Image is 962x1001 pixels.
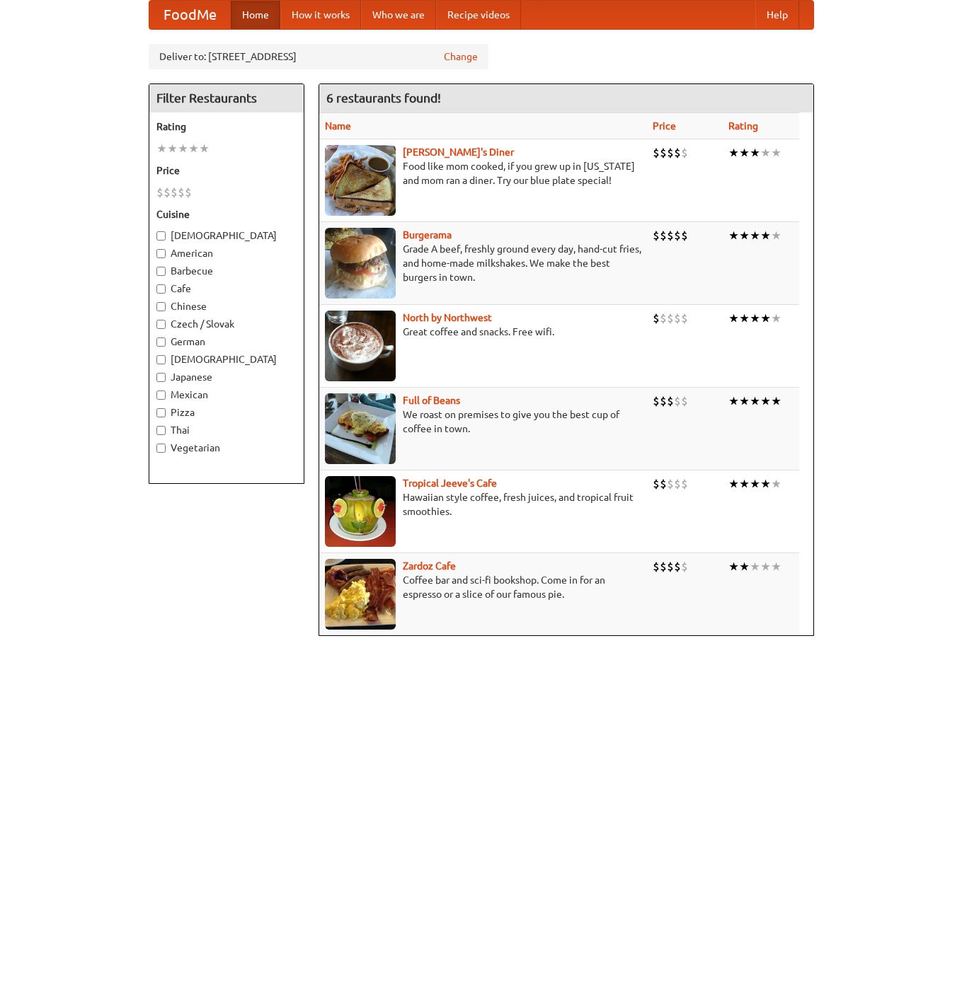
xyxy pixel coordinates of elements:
[653,311,660,326] li: $
[325,228,396,299] img: burgerama.jpg
[660,559,667,574] li: $
[771,145,781,161] li: ★
[667,476,674,492] li: $
[325,311,396,381] img: north.jpg
[156,246,297,260] label: American
[653,393,660,409] li: $
[403,478,497,489] a: Tropical Jeeve's Cafe
[156,335,297,349] label: German
[403,146,514,158] a: [PERSON_NAME]'s Diner
[771,228,781,243] li: ★
[681,228,688,243] li: $
[403,229,452,241] a: Burgerama
[739,311,750,326] li: ★
[156,355,166,364] input: [DEMOGRAPHIC_DATA]
[760,559,771,574] li: ★
[156,264,297,278] label: Barbecue
[156,352,297,366] label: [DEMOGRAPHIC_DATA]
[660,228,667,243] li: $
[750,311,760,326] li: ★
[771,393,781,409] li: ★
[739,559,750,574] li: ★
[739,393,750,409] li: ★
[156,370,297,384] label: Japanese
[156,267,166,276] input: Barbecue
[167,141,178,156] li: ★
[681,476,688,492] li: $
[667,145,674,161] li: $
[325,476,396,547] img: jeeves.jpg
[739,145,750,161] li: ★
[653,476,660,492] li: $
[660,145,667,161] li: $
[728,311,739,326] li: ★
[660,393,667,409] li: $
[674,311,681,326] li: $
[760,311,771,326] li: ★
[728,120,758,132] a: Rating
[156,302,166,311] input: Chinese
[325,490,641,519] p: Hawaiian style coffee, fresh juices, and tropical fruit smoothies.
[681,393,688,409] li: $
[674,476,681,492] li: $
[674,145,681,161] li: $
[156,320,166,329] input: Czech / Slovak
[156,388,297,402] label: Mexican
[750,393,760,409] li: ★
[750,476,760,492] li: ★
[156,231,166,241] input: [DEMOGRAPHIC_DATA]
[325,559,396,630] img: zardoz.jpg
[760,228,771,243] li: ★
[156,423,297,437] label: Thai
[681,311,688,326] li: $
[681,145,688,161] li: $
[660,311,667,326] li: $
[156,317,297,331] label: Czech / Slovak
[156,408,166,417] input: Pizza
[199,141,210,156] li: ★
[667,393,674,409] li: $
[185,185,192,200] li: $
[403,312,492,323] b: North by Northwest
[156,249,166,258] input: American
[760,393,771,409] li: ★
[771,311,781,326] li: ★
[325,159,641,187] p: Food like mom cooked, if you grew up in [US_STATE] and mom ran a diner. Try our blue plate special!
[755,1,799,29] a: Help
[667,311,674,326] li: $
[667,559,674,574] li: $
[361,1,436,29] a: Who we are
[149,44,488,69] div: Deliver to: [STREET_ADDRESS]
[325,120,351,132] a: Name
[403,560,456,572] a: Zardoz Cafe
[739,228,750,243] li: ★
[156,163,297,178] h5: Price
[653,145,660,161] li: $
[231,1,280,29] a: Home
[436,1,521,29] a: Recipe videos
[149,1,231,29] a: FoodMe
[326,91,441,105] ng-pluralize: 6 restaurants found!
[728,476,739,492] li: ★
[403,395,460,406] a: Full of Beans
[660,476,667,492] li: $
[728,228,739,243] li: ★
[760,476,771,492] li: ★
[325,242,641,284] p: Grade A beef, freshly ground every day, hand-cut fries, and home-made milkshakes. We make the bes...
[156,426,166,435] input: Thai
[653,228,660,243] li: $
[750,559,760,574] li: ★
[739,476,750,492] li: ★
[750,145,760,161] li: ★
[674,393,681,409] li: $
[325,573,641,601] p: Coffee bar and sci-fi bookshop. Come in for an espresso or a slice of our famous pie.
[728,559,739,574] li: ★
[171,185,178,200] li: $
[156,337,166,347] input: German
[156,228,297,243] label: [DEMOGRAPHIC_DATA]
[760,145,771,161] li: ★
[771,559,781,574] li: ★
